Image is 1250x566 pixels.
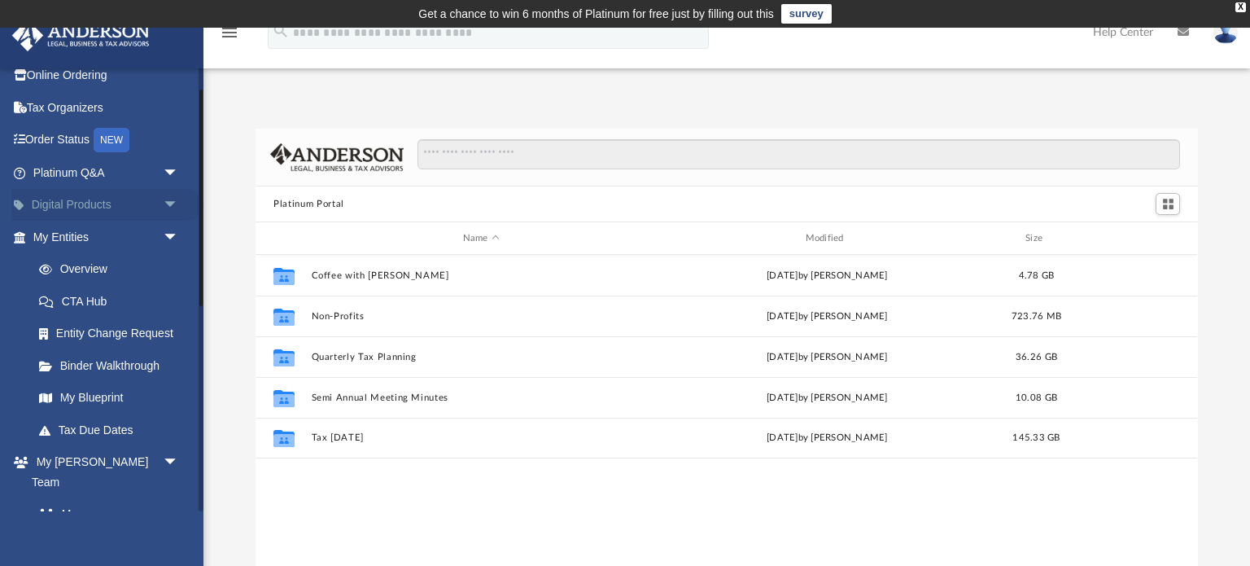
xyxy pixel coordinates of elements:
a: survey [781,4,832,24]
img: Anderson Advisors Platinum Portal [7,20,155,51]
span: 723.76 MB [1012,312,1061,321]
a: Order StatusNEW [11,124,203,157]
a: Platinum Q&Aarrow_drop_down [11,156,203,189]
a: My [PERSON_NAME] Teamarrow_drop_down [11,446,195,498]
span: arrow_drop_down [163,189,195,222]
i: menu [220,23,239,42]
img: User Pic [1213,20,1238,44]
a: My Blueprint [23,382,195,415]
div: close [1235,2,1246,12]
div: [DATE] by [PERSON_NAME] [658,391,997,406]
div: Get a chance to win 6 months of Platinum for free just by filling out this [418,4,774,24]
a: CTA Hub [23,285,203,318]
input: Search files and folders [417,139,1180,170]
button: Switch to Grid View [1156,193,1180,216]
a: Overview [23,253,203,286]
i: search [272,22,290,40]
span: 145.33 GB [1013,433,1060,442]
span: 10.08 GB [1016,393,1057,402]
span: arrow_drop_down [163,446,195,480]
button: Coffee with [PERSON_NAME] [312,270,651,281]
div: id [263,231,304,246]
span: arrow_drop_down [163,221,195,254]
a: Digital Productsarrow_drop_down [11,189,203,222]
a: Tax Organizers [11,91,203,124]
a: menu [220,31,239,42]
a: Binder Walkthrough [23,349,203,382]
span: arrow_drop_down [163,156,195,190]
div: [DATE] by [PERSON_NAME] [658,309,997,324]
button: Non-Profits [312,311,651,322]
div: id [1077,231,1191,246]
div: [DATE] by [PERSON_NAME] [658,350,997,365]
div: Size [1004,231,1069,246]
a: Online Ordering [11,59,203,92]
div: [DATE] by [PERSON_NAME] [658,269,997,283]
div: NEW [94,128,129,152]
span: 4.78 GB [1019,271,1055,280]
div: Modified [658,231,997,246]
button: Quarterly Tax Planning [312,352,651,362]
span: 36.26 GB [1016,353,1057,362]
div: Name [311,231,650,246]
a: Tax Due Dates [23,414,203,446]
button: Semi Annual Meeting Minutes [312,393,651,403]
a: Entity Change Request [23,318,203,350]
button: Platinum Portal [273,197,344,212]
a: My Entitiesarrow_drop_down [11,221,203,253]
button: Tax [DATE] [312,432,651,443]
div: [DATE] by [PERSON_NAME] [658,431,997,445]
